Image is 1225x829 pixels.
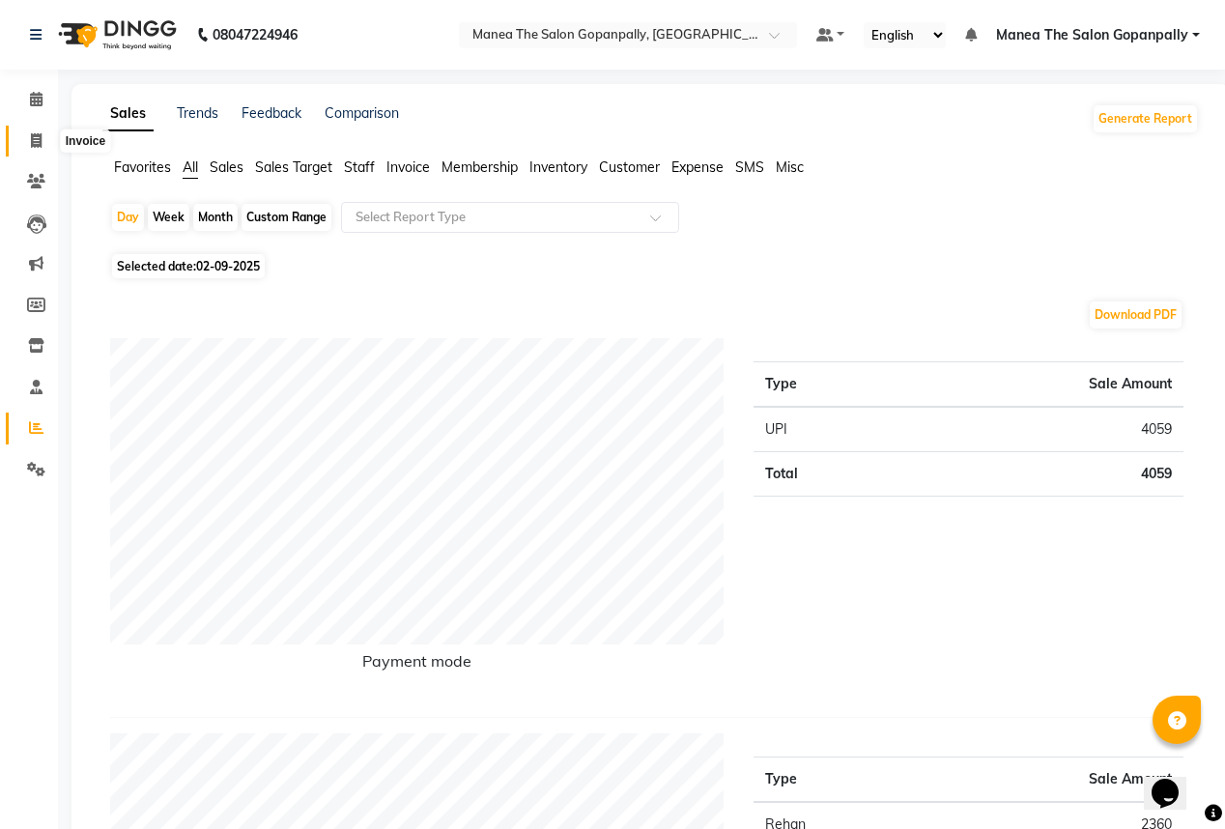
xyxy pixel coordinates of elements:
[442,158,518,176] span: Membership
[110,652,725,678] h6: Payment mode
[991,758,1183,803] th: Sale Amount
[177,104,218,122] a: Trends
[61,129,110,153] div: Invoice
[754,407,902,452] td: UPI
[183,158,198,176] span: All
[213,8,298,62] b: 08047224946
[901,452,1183,497] td: 4059
[242,104,301,122] a: Feedback
[1090,301,1182,329] button: Download PDF
[754,362,902,408] th: Type
[735,158,764,176] span: SMS
[242,204,331,231] div: Custom Range
[1144,752,1206,810] iframe: chat widget
[996,25,1188,45] span: Manea The Salon Gopanpally
[196,259,260,273] span: 02-09-2025
[529,158,587,176] span: Inventory
[102,97,154,131] a: Sales
[114,158,171,176] span: Favorites
[754,758,991,803] th: Type
[671,158,724,176] span: Expense
[112,204,144,231] div: Day
[255,158,332,176] span: Sales Target
[386,158,430,176] span: Invoice
[325,104,399,122] a: Comparison
[901,362,1183,408] th: Sale Amount
[1094,105,1197,132] button: Generate Report
[148,204,189,231] div: Week
[599,158,660,176] span: Customer
[776,158,804,176] span: Misc
[344,158,375,176] span: Staff
[754,452,902,497] td: Total
[112,254,265,278] span: Selected date:
[193,204,238,231] div: Month
[49,8,182,62] img: logo
[210,158,243,176] span: Sales
[901,407,1183,452] td: 4059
